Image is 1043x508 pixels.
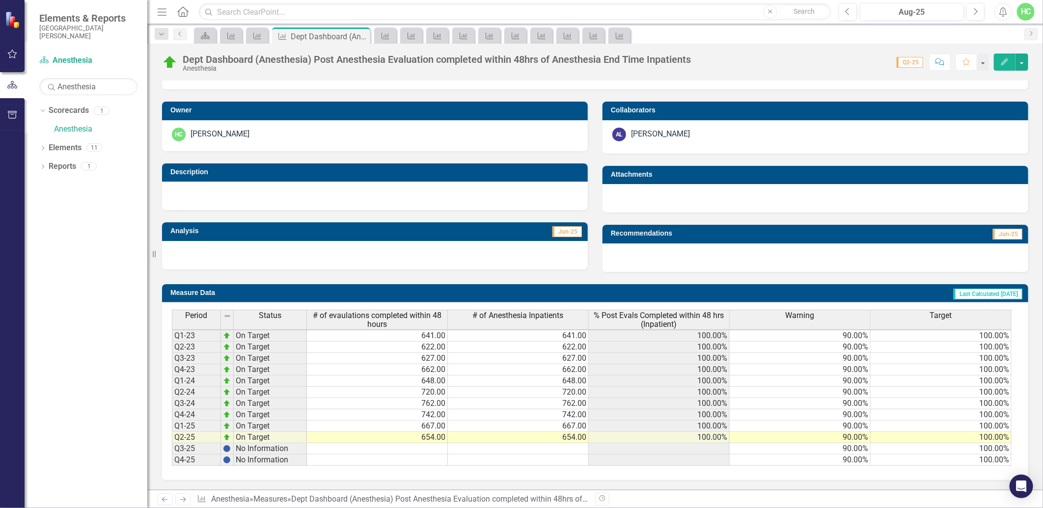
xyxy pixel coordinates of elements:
a: Anesthesia [54,124,147,135]
span: Target [930,311,952,320]
div: HC [1017,3,1035,21]
td: 100.00% [871,364,1012,375]
td: Q2-24 [172,387,221,398]
td: 90.00% [730,421,871,432]
td: 90.00% [730,375,871,387]
span: Period [186,311,208,320]
img: zOikAAAAAElFTkSuQmCC [223,377,231,385]
button: Aug-25 [860,3,964,21]
td: 100.00% [589,398,730,409]
td: 762.00 [307,398,448,409]
small: [GEOGRAPHIC_DATA][PERSON_NAME] [39,24,137,40]
td: 100.00% [871,443,1012,455]
td: 100.00% [589,375,730,387]
img: zOikAAAAAElFTkSuQmCC [223,400,231,407]
td: On Target [234,353,307,364]
td: On Target [234,330,307,342]
td: On Target [234,409,307,421]
div: Anesthesia [183,65,691,72]
td: 667.00 [307,421,448,432]
td: 742.00 [448,409,589,421]
td: Q2-23 [172,342,221,353]
td: On Target [234,421,307,432]
td: 648.00 [448,375,589,387]
td: 100.00% [589,387,730,398]
a: Measures [253,494,287,504]
td: Q4-23 [172,364,221,375]
td: 662.00 [448,364,589,375]
td: 762.00 [448,398,589,409]
td: 90.00% [730,409,871,421]
td: No Information [234,455,307,466]
span: Warning [786,311,815,320]
img: 8DAGhfEEPCf229AAAAAElFTkSuQmCC [223,312,231,320]
a: Anesthesia [211,494,249,504]
div: AL [612,128,626,141]
h3: Owner [170,107,583,114]
img: BgCOk07PiH71IgAAAABJRU5ErkJggg== [223,456,231,464]
td: 100.00% [589,364,730,375]
a: Elements [49,142,82,154]
td: On Target [234,387,307,398]
div: Dept Dashboard (Anesthesia) Post Anesthesia Evaluation completed within 48hrs of Anesthesia End T... [291,30,368,43]
img: zOikAAAAAElFTkSuQmCC [223,422,231,430]
h3: Measure Data [170,289,504,296]
a: Anesthesia [39,55,137,66]
td: 100.00% [871,398,1012,409]
td: 100.00% [589,342,730,353]
td: 100.00% [871,342,1012,353]
img: zOikAAAAAElFTkSuQmCC [223,388,231,396]
td: 100.00% [871,432,1012,443]
td: On Target [234,432,307,443]
td: 654.00 [448,432,589,443]
td: 90.00% [730,455,871,466]
td: 720.00 [307,387,448,398]
img: zOikAAAAAElFTkSuQmCC [223,433,231,441]
td: Q1-24 [172,375,221,387]
td: 742.00 [307,409,448,421]
img: On Target [162,54,178,70]
td: 90.00% [730,443,871,455]
td: 654.00 [307,432,448,443]
img: zOikAAAAAElFTkSuQmCC [223,411,231,419]
td: 641.00 [307,330,448,342]
td: Q3-24 [172,398,221,409]
td: 100.00% [871,387,1012,398]
td: On Target [234,364,307,375]
td: 100.00% [871,375,1012,387]
img: BgCOk07PiH71IgAAAABJRU5ErkJggg== [223,445,231,453]
td: On Target [234,342,307,353]
td: 667.00 [448,421,589,432]
td: 90.00% [730,342,871,353]
td: 720.00 [448,387,589,398]
td: Q1-25 [172,421,221,432]
div: [PERSON_NAME] [631,129,690,140]
h3: Attachments [611,171,1023,178]
td: Q4-25 [172,455,221,466]
td: 90.00% [730,330,871,342]
td: 100.00% [589,353,730,364]
div: 1 [94,107,110,115]
img: ClearPoint Strategy [5,11,22,28]
td: 90.00% [730,398,871,409]
div: 1 [81,162,97,171]
td: 100.00% [871,353,1012,364]
input: Search ClearPoint... [199,3,831,21]
span: Search [794,7,815,15]
span: Last Calculated [DATE] [954,289,1022,299]
div: HC [172,128,186,141]
span: Jun-25 [993,229,1022,240]
td: On Target [234,398,307,409]
span: Status [259,311,281,320]
td: 100.00% [871,455,1012,466]
td: Q4-24 [172,409,221,421]
div: Dept Dashboard (Anesthesia) Post Anesthesia Evaluation completed within 48hrs of Anesthesia End T... [291,494,694,504]
td: 627.00 [307,353,448,364]
td: 100.00% [871,421,1012,432]
td: 90.00% [730,387,871,398]
input: Search Below... [39,78,137,95]
h3: Collaborators [611,107,1023,114]
td: 648.00 [307,375,448,387]
div: Open Intercom Messenger [1010,475,1033,498]
div: Dept Dashboard (Anesthesia) Post Anesthesia Evaluation completed within 48hrs of Anesthesia End T... [183,54,691,65]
